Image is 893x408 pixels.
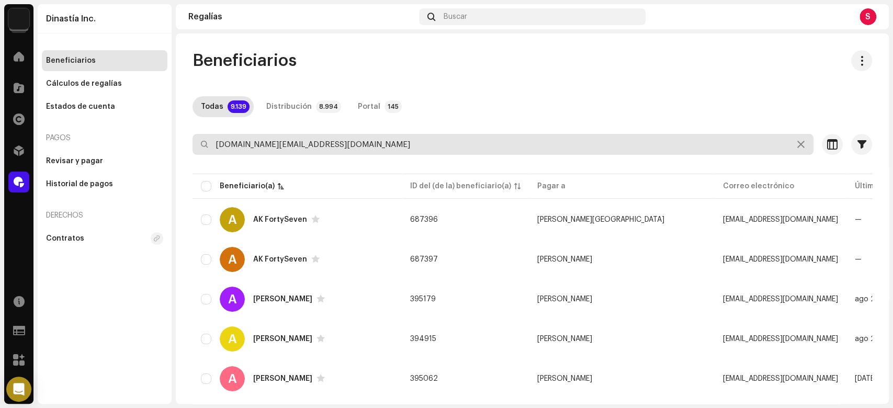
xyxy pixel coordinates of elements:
span: sbe.alejoangel@gmail.com [723,335,838,343]
re-m-nav-item: Contratos [42,228,167,249]
div: Alejo Ángel [253,335,312,343]
span: — [855,256,862,263]
re-m-nav-item: Historial de pagos [42,174,167,195]
span: Nicolás López [537,335,592,343]
div: ID del (de la) beneficiario(a) [410,181,511,191]
span: Wenseslado Torres Rodriguez [537,375,592,382]
div: Regalías [188,13,415,21]
div: Open Intercom Messenger [6,377,31,402]
div: Anderson Grajales [253,375,312,382]
input: Buscar [193,134,813,155]
span: 395062 [410,375,438,382]
span: ecatorres04@gmail.com [723,375,838,382]
p-badge: 8.994 [316,100,341,113]
span: Wenseslado Torres Rodriguez [537,296,592,303]
span: 687397 [410,256,438,263]
div: Beneficiario(a) [220,181,275,191]
span: 687396 [410,216,438,223]
p-badge: 145 [385,100,402,113]
div: Distribución [266,96,312,117]
re-m-nav-item: Revisar y pagar [42,151,167,172]
div: Revisar y pagar [46,157,103,165]
span: nissoncontrola@gmail.com [723,216,838,223]
div: A [220,287,245,312]
div: Beneficiarios [46,56,96,65]
div: Contratos [46,234,84,243]
span: kxtptte@gmail.com [723,256,838,263]
div: A [220,207,245,232]
div: Cálculos de regalías [46,80,122,88]
div: AK FortySeven [253,216,307,223]
span: Nisson Pamplona [537,216,664,223]
div: A [220,326,245,352]
re-m-nav-item: Beneficiarios [42,50,167,71]
span: Buscar [444,13,467,21]
re-m-nav-item: Cálculos de regalías [42,73,167,94]
div: Estados de cuenta [46,103,115,111]
div: Todas [201,96,223,117]
div: AK FortySeven [253,256,307,263]
re-m-nav-item: Estados de cuenta [42,96,167,117]
p-badge: 9.139 [228,100,250,113]
span: Beneficiarios [193,50,297,71]
span: — [855,216,862,223]
div: Alejandro Santos [253,296,312,303]
span: sept 2025 [855,375,877,382]
div: S [860,8,876,25]
div: Historial de pagos [46,180,113,188]
re-a-nav-header: Pagos [42,126,167,151]
div: Portal [358,96,380,117]
img: 48257be4-38e1-423f-bf03-81300282f8d9 [8,8,29,29]
span: juan jaramillo [537,256,592,263]
span: 395179 [410,296,436,303]
div: A [220,366,245,391]
span: santosalejandropopular@gmail.com [723,296,838,303]
re-a-nav-header: Derechos [42,203,167,228]
div: A [220,247,245,272]
span: 394915 [410,335,436,343]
